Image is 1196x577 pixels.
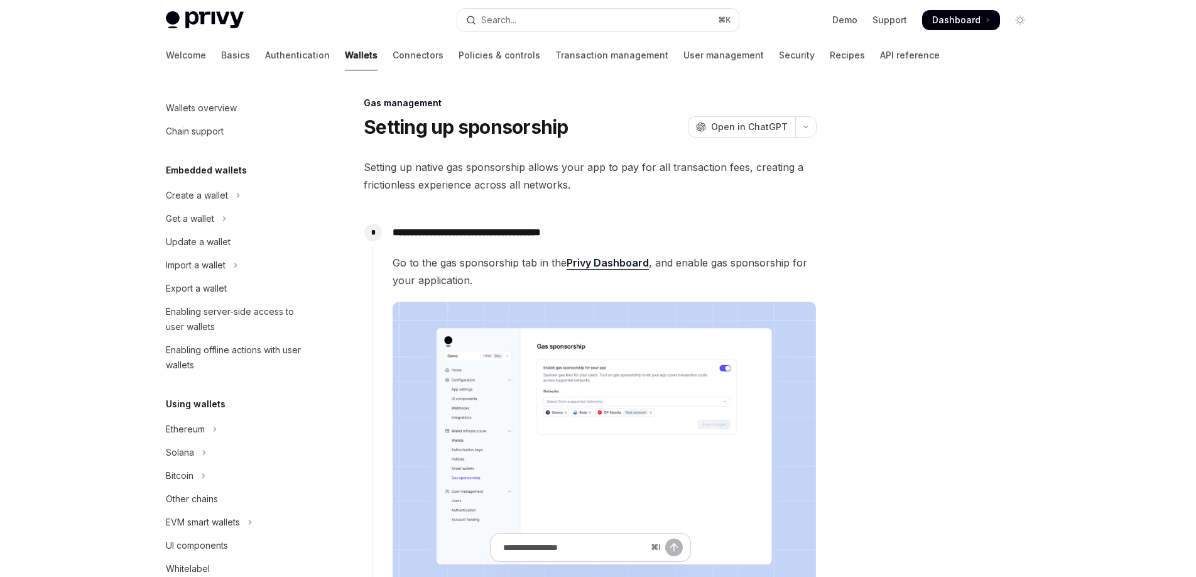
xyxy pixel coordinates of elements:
[345,40,378,70] a: Wallets
[156,418,317,441] button: Toggle Ethereum section
[265,40,330,70] a: Authentication
[166,304,309,334] div: Enabling server-side access to user wallets
[873,14,907,26] a: Support
[166,101,237,116] div: Wallets overview
[166,397,226,412] h5: Using wallets
[830,40,865,70] a: Recipes
[156,464,317,487] button: Toggle Bitcoin section
[166,188,228,203] div: Create a wallet
[503,534,646,561] input: Ask a question...
[156,441,317,464] button: Toggle Solana section
[779,40,815,70] a: Security
[364,116,568,138] h1: Setting up sponsorship
[166,343,309,373] div: Enabling offline actions with user wallets
[1010,10,1030,30] button: Toggle dark mode
[221,40,250,70] a: Basics
[880,40,940,70] a: API reference
[481,13,516,28] div: Search...
[156,300,317,338] a: Enabling server-side access to user wallets
[166,258,226,273] div: Import a wallet
[166,281,227,296] div: Export a wallet
[932,14,981,26] span: Dashboard
[393,40,443,70] a: Connectors
[364,158,817,194] span: Setting up native gas sponsorship allows your app to pay for all transaction fees, creating a fri...
[156,488,317,510] a: Other chains
[567,256,649,270] a: Privy Dashboard
[156,97,317,119] a: Wallets overview
[156,254,317,277] button: Toggle Import a wallet section
[156,207,317,230] button: Toggle Get a wallet section
[166,538,228,553] div: UI components
[922,10,1000,30] a: Dashboard
[166,163,247,178] h5: Embedded wallets
[166,11,244,29] img: light logo
[156,231,317,253] a: Update a wallet
[156,184,317,207] button: Toggle Create a wallet section
[166,561,210,576] div: Whitelabel
[166,515,240,530] div: EVM smart wallets
[688,116,795,138] button: Open in ChatGPT
[683,40,764,70] a: User management
[665,539,683,556] button: Send message
[166,422,205,437] div: Ethereum
[364,97,817,109] div: Gas management
[166,40,206,70] a: Welcome
[166,124,224,139] div: Chain support
[832,14,857,26] a: Demo
[459,40,540,70] a: Policies & controls
[393,254,816,289] span: Go to the gas sponsorship tab in the , and enable gas sponsorship for your application.
[156,120,317,143] a: Chain support
[156,277,317,300] a: Export a wallet
[166,211,214,226] div: Get a wallet
[166,468,193,483] div: Bitcoin
[166,234,231,250] div: Update a wallet
[166,492,218,507] div: Other chains
[457,9,739,31] button: Open search
[156,339,317,376] a: Enabling offline actions with user wallets
[555,40,668,70] a: Transaction management
[156,534,317,557] a: UI components
[166,445,194,460] div: Solana
[711,121,788,133] span: Open in ChatGPT
[718,15,731,25] span: ⌘ K
[156,511,317,534] button: Toggle EVM smart wallets section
